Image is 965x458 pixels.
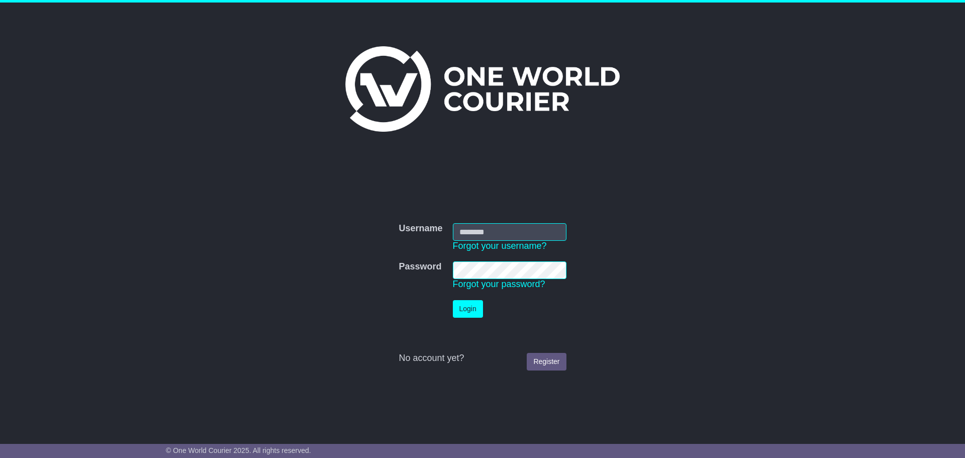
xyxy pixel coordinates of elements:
span: © One World Courier 2025. All rights reserved. [166,446,311,454]
img: One World [345,46,620,132]
a: Forgot your password? [453,279,545,289]
label: Password [399,261,441,272]
a: Register [527,353,566,371]
button: Login [453,300,483,318]
div: No account yet? [399,353,566,364]
a: Forgot your username? [453,241,547,251]
label: Username [399,223,442,234]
